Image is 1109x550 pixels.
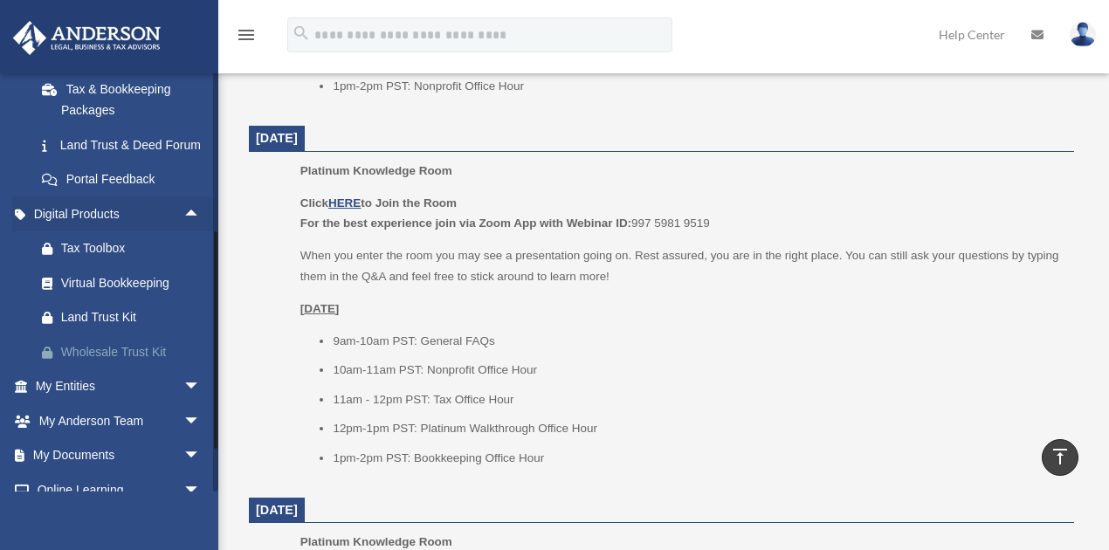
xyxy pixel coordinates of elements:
[12,438,227,473] a: My Documentsarrow_drop_down
[1050,446,1071,467] i: vertical_align_top
[333,331,1062,352] li: 9am-10am PST: General FAQs
[256,503,298,517] span: [DATE]
[183,196,218,232] span: arrow_drop_up
[300,535,452,548] span: Platinum Knowledge Room
[8,21,166,55] img: Anderson Advisors Platinum Portal
[333,389,1062,410] li: 11am - 12pm PST: Tax Office Hour
[183,369,218,405] span: arrow_drop_down
[333,360,1062,381] li: 10am-11am PST: Nonprofit Office Hour
[24,265,227,300] a: Virtual Bookkeeping
[292,24,311,43] i: search
[333,418,1062,439] li: 12pm-1pm PST: Platinum Walkthrough Office Hour
[24,334,227,369] a: Wholesale Trust Kit
[12,196,227,231] a: Digital Productsarrow_drop_up
[12,472,227,507] a: Online Learningarrow_drop_down
[300,217,631,230] b: For the best experience join via Zoom App with Webinar ID:
[236,31,257,45] a: menu
[61,237,205,259] div: Tax Toolbox
[300,164,452,177] span: Platinum Knowledge Room
[236,24,257,45] i: menu
[24,300,227,335] a: Land Trust Kit
[333,76,1062,97] li: 1pm-2pm PST: Nonprofit Office Hour
[24,162,227,197] a: Portal Feedback
[183,438,218,474] span: arrow_drop_down
[300,196,457,210] b: Click to Join the Room
[24,72,227,127] a: Tax & Bookkeeping Packages
[61,272,205,294] div: Virtual Bookkeeping
[24,127,227,162] a: Land Trust & Deed Forum
[12,403,227,438] a: My Anderson Teamarrow_drop_down
[333,448,1062,469] li: 1pm-2pm PST: Bookkeeping Office Hour
[183,403,218,439] span: arrow_drop_down
[183,472,218,508] span: arrow_drop_down
[61,306,205,328] div: Land Trust Kit
[1070,22,1096,47] img: User Pic
[1042,439,1078,476] a: vertical_align_top
[328,196,361,210] a: HERE
[24,231,227,266] a: Tax Toolbox
[256,131,298,145] span: [DATE]
[12,369,227,404] a: My Entitiesarrow_drop_down
[300,302,340,315] u: [DATE]
[61,341,205,363] div: Wholesale Trust Kit
[300,245,1062,286] p: When you enter the room you may see a presentation going on. Rest assured, you are in the right p...
[300,193,1062,234] p: 997 5981 9519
